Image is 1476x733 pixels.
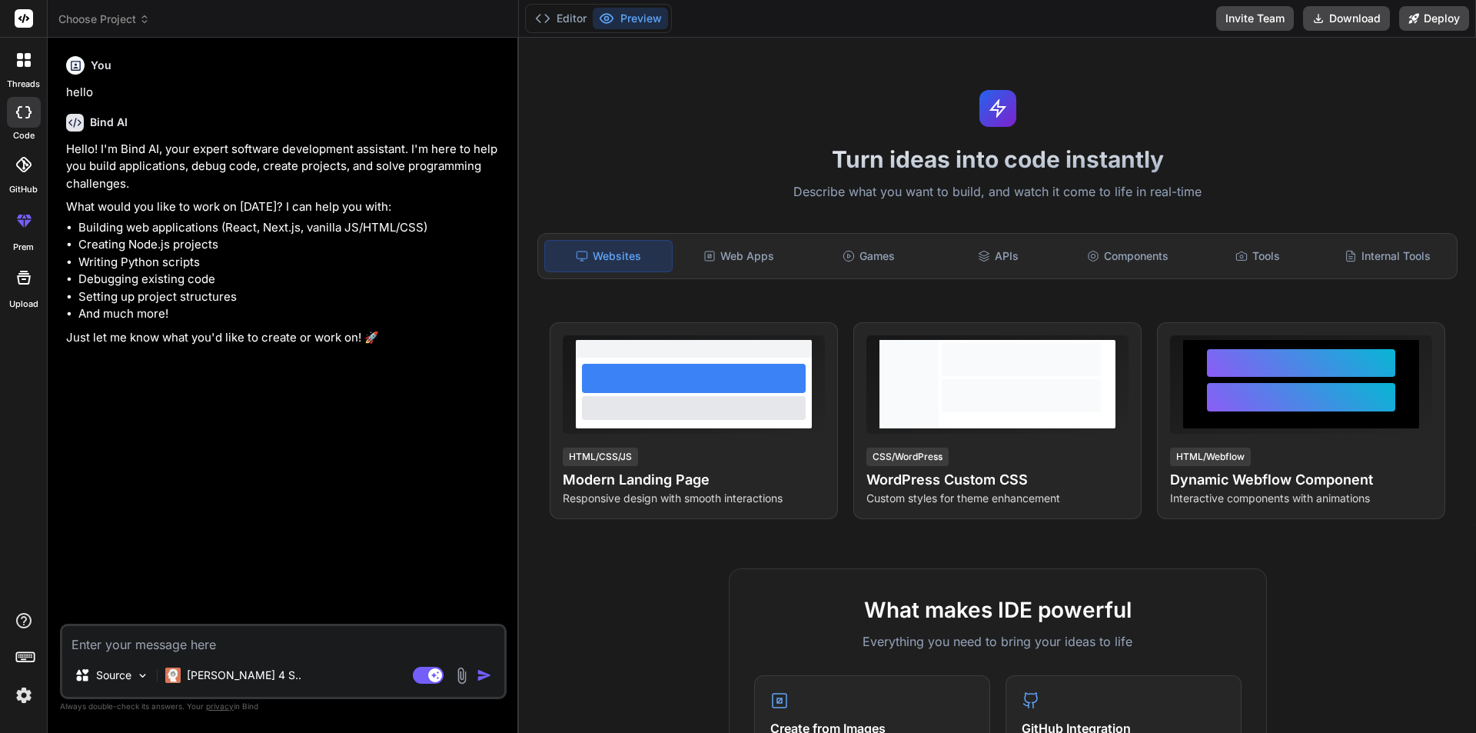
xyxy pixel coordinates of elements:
h2: What makes IDE powerful [754,594,1242,626]
img: settings [11,682,37,708]
p: Describe what you want to build, and watch it come to life in real-time [528,182,1467,202]
p: Just let me know what you'd like to create or work on! 🚀 [66,329,504,347]
p: Responsive design with smooth interactions [563,491,825,506]
button: Invite Team [1216,6,1294,31]
p: What would you like to work on [DATE]? I can help you with: [66,198,504,216]
button: Download [1303,6,1390,31]
li: Debugging existing code [78,271,504,288]
div: APIs [935,240,1062,272]
p: Interactive components with animations [1170,491,1432,506]
li: Building web applications (React, Next.js, vanilla JS/HTML/CSS) [78,219,504,237]
span: Choose Project [58,12,150,27]
p: Hello! I'm Bind AI, your expert software development assistant. I'm here to help you build applic... [66,141,504,193]
li: Creating Node.js projects [78,236,504,254]
img: Claude 4 Sonnet [165,668,181,683]
h4: WordPress Custom CSS [866,469,1129,491]
img: Pick Models [136,669,149,682]
li: Writing Python scripts [78,254,504,272]
img: attachment [453,667,470,685]
div: CSS/WordPress [866,448,949,466]
p: Custom styles for theme enhancement [866,491,1129,506]
label: threads [7,78,40,91]
li: Setting up project structures [78,288,504,306]
h4: Dynamic Webflow Component [1170,469,1432,491]
div: Websites [544,240,673,272]
div: Tools [1195,240,1321,272]
div: Games [806,240,932,272]
p: Always double-check its answers. Your in Bind [60,699,507,714]
p: Everything you need to bring your ideas to life [754,632,1242,651]
div: Internal Tools [1324,240,1451,272]
h6: You [91,58,111,73]
label: GitHub [9,183,38,196]
li: And much more! [78,305,504,323]
label: Upload [9,298,38,311]
h6: Bind AI [90,115,128,130]
span: privacy [206,701,234,711]
div: Components [1065,240,1192,272]
button: Deploy [1399,6,1469,31]
div: HTML/CSS/JS [563,448,638,466]
button: Preview [593,8,668,29]
div: Web Apps [676,240,803,272]
h1: Turn ideas into code instantly [528,145,1467,173]
p: Source [96,668,131,683]
h4: Modern Landing Page [563,469,825,491]
img: icon [477,668,492,683]
label: code [13,129,35,142]
label: prem [13,241,34,254]
button: Editor [529,8,593,29]
div: HTML/Webflow [1170,448,1251,466]
p: hello [66,84,504,102]
p: [PERSON_NAME] 4 S.. [187,668,301,683]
